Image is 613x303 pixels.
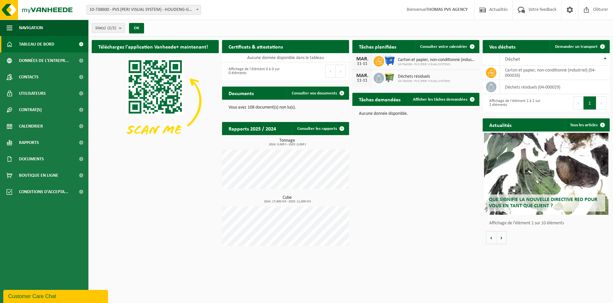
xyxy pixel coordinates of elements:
a: Consulter les rapports [292,122,348,135]
span: 10-738600 - PVS (PERI VISUAL SYSTEM) - HOUDENG-GOEGNIES [86,5,201,15]
h2: Rapports 2025 / 2024 [222,122,283,135]
button: Next [336,65,346,78]
span: 2024: 17,600 m3 - 2025: 11,000 m3 [225,200,349,203]
h2: Tâches demandées [352,93,407,106]
h3: Cube [225,195,349,203]
div: MAR. [356,73,369,78]
button: Volgende [496,231,507,244]
span: Tableau de bord [19,36,54,52]
img: Download de VHEPlus App [92,53,219,149]
span: Que signifie la nouvelle directive RED pour vous en tant que client ? [489,197,597,209]
a: Que signifie la nouvelle directive RED pour vous en tant que client ? [484,133,608,215]
button: Site(s)(2/2) [92,23,125,33]
a: Consulter vos documents [287,87,348,100]
span: Consulter vos documents [292,91,337,95]
span: Contrat(s) [19,102,42,118]
div: 11-11 [356,62,369,66]
button: Next [596,96,606,110]
h2: Tâches planifiées [352,40,403,53]
span: Contacts [19,69,39,85]
a: Tous les articles [565,118,609,131]
strong: THOMAS PVS AGENCY [426,7,468,12]
h2: Documents [222,87,260,99]
button: Vorige [486,231,496,244]
td: carton et papier, non-conditionné (industriel) (04-000026) [500,66,610,80]
span: Navigation [19,20,43,36]
span: 2024: 0,065 t - 2025: 0,000 t [225,143,349,146]
button: OK [129,23,144,33]
td: Aucune donnée disponible dans le tableau [222,53,349,62]
span: Déchet [505,57,520,62]
div: Affichage de l'élément 1 à 2 sur 2 éléments [486,96,543,110]
span: Données de l'entrepr... [19,52,69,69]
p: Affichage de l'élément 1 sur 10 éléments [489,221,606,226]
a: Consulter votre calendrier [415,40,479,53]
span: Demander un transport [555,45,598,49]
span: Utilisateurs [19,85,46,102]
button: Previous [573,96,584,110]
td: déchets résiduels (04-000029) [500,80,610,94]
span: Afficher les tâches demandées [413,97,467,102]
div: 11-11 [356,78,369,83]
span: 10-764339 - PVS (PERI VISUAL SYSTEM) [398,63,476,67]
span: Carton et papier, non-conditionné (industriel) [398,57,476,63]
span: Calendrier [19,118,43,134]
h3: Tonnage [225,138,349,146]
button: Previous [325,65,336,78]
h2: Vos déchets [483,40,522,53]
span: Rapports [19,134,39,151]
span: Conditions d'accepta... [19,184,68,200]
p: Aucune donnée disponible. [359,111,473,116]
span: 10-764339 - PVS (PERI VISUAL SYSTEM) [398,79,450,83]
a: Demander un transport [550,40,609,53]
img: WB-1100-HPE-GN-51 [384,72,395,83]
span: 10-738600 - PVS (PERI VISUAL SYSTEM) - HOUDENG-GOEGNIES [87,5,201,14]
span: Site(s) [95,23,116,33]
div: MAR. [356,56,369,62]
img: WB-1100-HPE-BE-04 [384,55,395,66]
h2: Certificats & attestations [222,40,289,53]
p: Vous avez 108 document(s) non lu(s). [229,105,343,110]
span: Documents [19,151,44,167]
h2: Téléchargez l'application Vanheede+ maintenant! [92,40,214,53]
button: 1 [584,96,596,110]
span: Consulter votre calendrier [420,45,467,49]
span: Déchets résiduels [398,74,450,79]
div: Affichage de l'élément 0 à 0 sur 0 éléments [225,64,282,78]
count: (2/2) [107,26,116,30]
h2: Actualités [483,118,518,131]
iframe: chat widget [3,289,109,303]
span: Boutique en ligne [19,167,58,184]
a: Afficher les tâches demandées [408,93,479,106]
